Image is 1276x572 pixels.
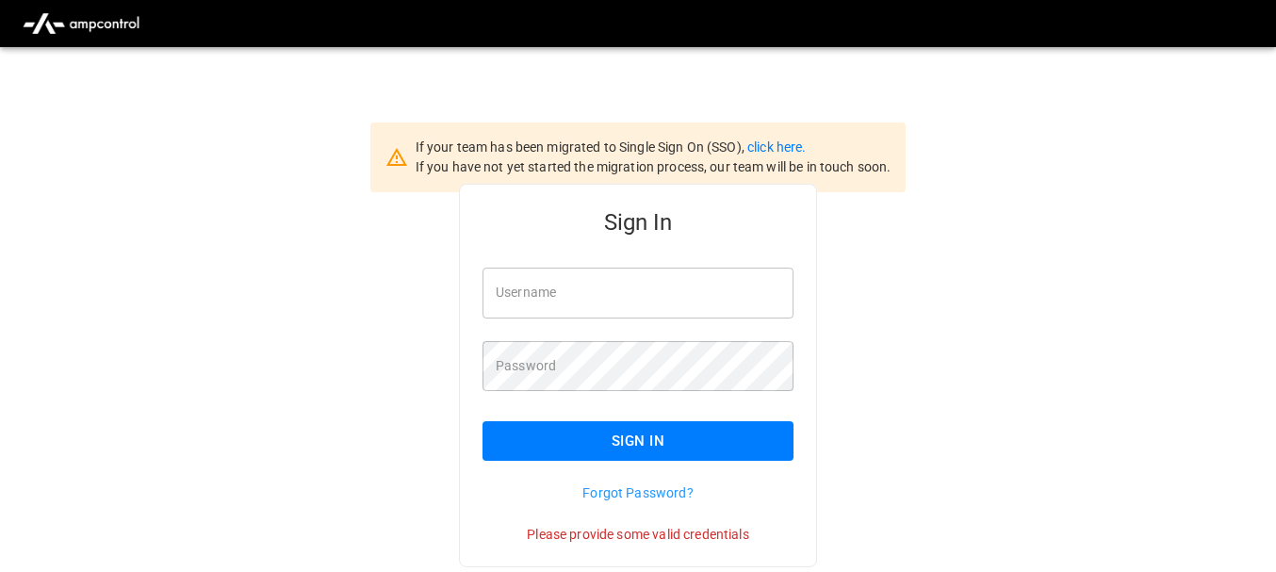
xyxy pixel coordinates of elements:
[15,6,147,41] img: ampcontrol.io logo
[483,207,793,237] h5: Sign In
[483,421,793,461] button: Sign In
[416,139,747,155] span: If your team has been migrated to Single Sign On (SSO),
[483,525,793,544] p: Please provide some valid credentials
[483,483,793,502] p: Forgot Password?
[747,139,806,155] a: click here.
[416,159,892,174] span: If you have not yet started the migration process, our team will be in touch soon.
